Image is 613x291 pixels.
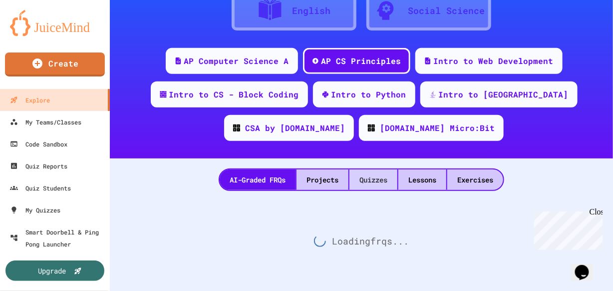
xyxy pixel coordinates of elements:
[349,169,397,190] div: Quizzes
[434,55,554,67] div: Intro to Web Development
[184,55,289,67] div: AP Computer Science A
[10,138,67,150] div: Code Sandbox
[10,182,71,194] div: Quiz Students
[233,124,240,131] img: CODE_logo_RGB.png
[10,116,81,128] div: My Teams/Classes
[408,4,485,17] div: Social Science
[439,88,569,100] div: Intro to [GEOGRAPHIC_DATA]
[297,169,348,190] div: Projects
[169,88,299,100] div: Intro to CS - Block Coding
[10,226,106,250] div: Smart Doorbell & Ping Pong Launcher
[380,122,495,134] div: [DOMAIN_NAME] Micro:Bit
[530,207,603,250] iframe: chat widget
[10,10,100,36] img: logo-orange.svg
[10,204,60,216] div: My Quizzes
[110,191,613,291] div: Loading frq s...
[571,251,603,281] iframe: chat widget
[4,4,69,63] div: Chat with us now!Close
[38,265,66,276] div: Upgrade
[398,169,446,190] div: Lessons
[10,160,67,172] div: Quiz Reports
[293,4,331,17] div: English
[331,88,406,100] div: Intro to Python
[5,52,105,76] a: Create
[447,169,503,190] div: Exercises
[321,55,401,67] div: AP CS Principles
[368,124,375,131] img: CODE_logo_RGB.png
[220,169,296,190] div: AI-Graded FRQs
[10,94,50,106] div: Explore
[245,122,345,134] div: CSA by [DOMAIN_NAME]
